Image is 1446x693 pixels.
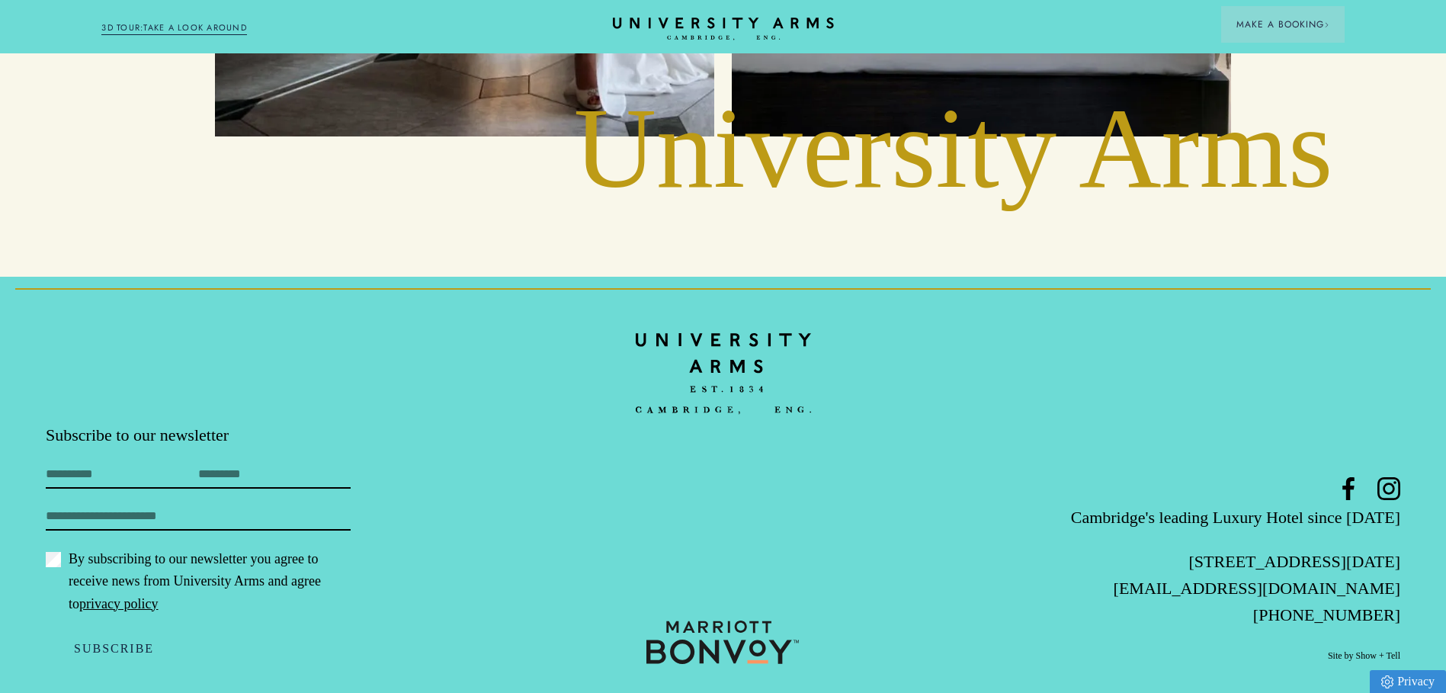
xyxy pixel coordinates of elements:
img: Privacy [1381,675,1393,688]
a: Instagram [1377,477,1400,500]
a: Site by Show + Tell [1328,650,1400,663]
button: Subscribe [46,633,182,665]
button: Make a BookingArrow icon [1221,6,1345,43]
img: bc90c398f2f6aa16c3ede0e16ee64a97.svg [636,322,811,425]
a: Privacy [1370,670,1446,693]
a: [PHONE_NUMBER] [1253,605,1400,624]
label: By subscribing to our newsletter you agree to receive news from University Arms and agree to [46,548,351,614]
a: 3D TOUR:TAKE A LOOK AROUND [101,21,247,35]
input: By subscribing to our newsletter you agree to receive news from University Arms and agree topriva... [46,552,61,567]
img: 0b373a9250846ddb45707c9c41e4bd95.svg [646,621,799,664]
a: privacy policy [79,596,158,611]
a: Home [613,18,834,41]
a: Home [636,322,811,424]
img: Arrow icon [1324,22,1329,27]
p: Subscribe to our newsletter [46,424,497,447]
p: Cambridge's leading Luxury Hotel since [DATE] [949,504,1400,531]
a: [EMAIL_ADDRESS][DOMAIN_NAME] [1114,579,1400,598]
span: Make a Booking [1236,18,1329,31]
p: [STREET_ADDRESS][DATE] [949,548,1400,575]
a: Facebook [1337,477,1360,500]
